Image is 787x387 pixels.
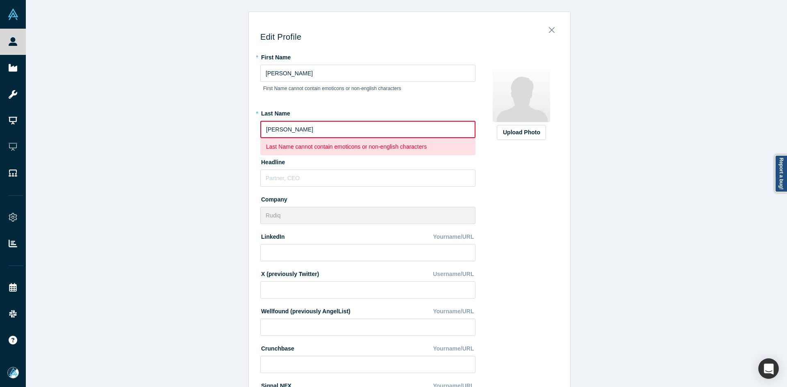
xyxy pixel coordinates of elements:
[433,304,475,319] div: Yourname/URL
[433,267,475,281] div: Username/URL
[260,304,350,316] label: Wellfound (previously AngelList)
[7,367,19,378] img: Mia Scott's Account
[7,9,19,20] img: Alchemist Vault Logo
[260,230,285,241] label: LinkedIn
[260,50,475,62] label: First Name
[543,22,560,34] button: Close
[260,106,475,118] label: Last Name
[260,155,475,167] label: Headline
[775,155,787,192] a: Report a bug!
[433,342,475,356] div: Yourname/URL
[266,143,470,151] p: Last Name cannot contain emoticons or non-english characters
[493,65,550,122] img: Profile user default
[260,32,559,42] h3: Edit Profile
[260,192,475,204] label: Company
[260,170,475,187] input: Partner, CEO
[263,85,473,92] p: First Name cannot contain emoticons or non-english characters
[503,128,540,137] div: Upload Photo
[433,230,475,244] div: Yourname/URL
[260,342,294,353] label: Crunchbase
[260,267,319,278] label: X (previously Twitter)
